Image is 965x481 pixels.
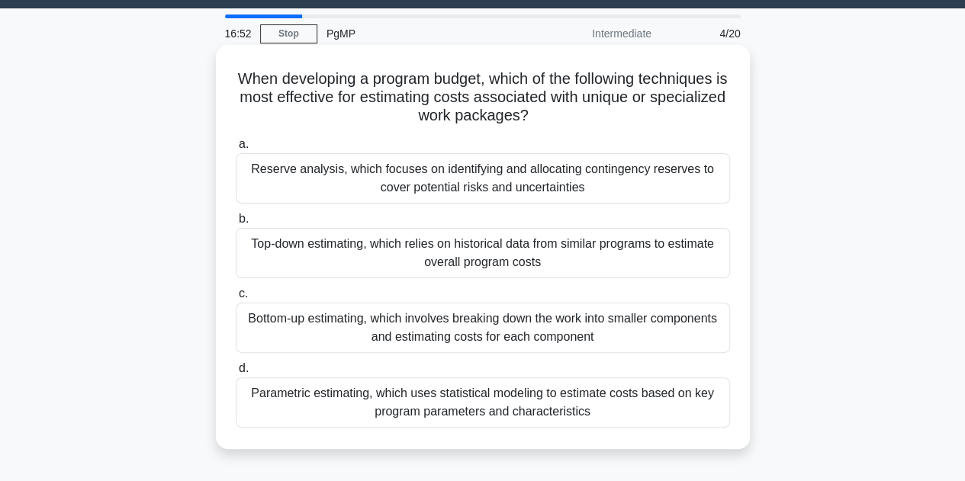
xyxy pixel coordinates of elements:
[527,18,661,49] div: Intermediate
[236,153,730,204] div: Reserve analysis, which focuses on identifying and allocating contingency reserves to cover poten...
[236,303,730,353] div: Bottom-up estimating, which involves breaking down the work into smaller components and estimatin...
[234,69,732,126] h5: When developing a program budget, which of the following techniques is most effective for estimat...
[239,137,249,150] span: a.
[661,18,750,49] div: 4/20
[239,361,249,374] span: d.
[239,212,249,225] span: b.
[236,228,730,278] div: Top-down estimating, which relies on historical data from similar programs to estimate overall pr...
[260,24,317,43] a: Stop
[236,377,730,428] div: Parametric estimating, which uses statistical modeling to estimate costs based on key program par...
[317,18,527,49] div: PgMP
[216,18,260,49] div: 16:52
[239,287,248,300] span: c.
